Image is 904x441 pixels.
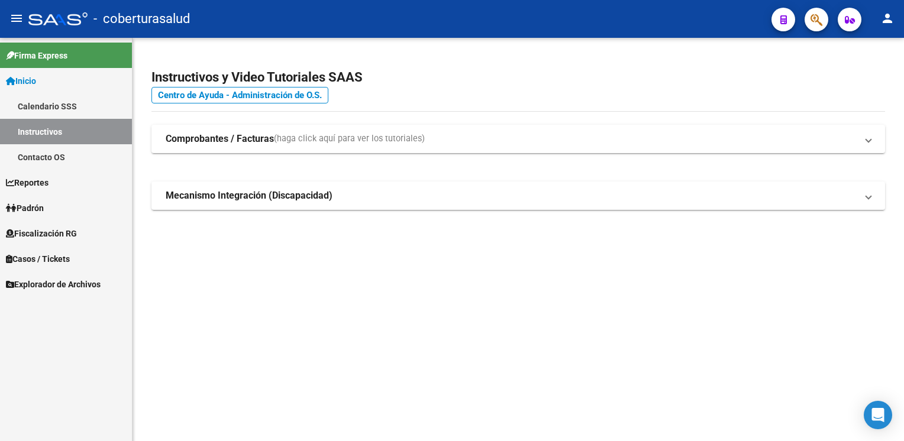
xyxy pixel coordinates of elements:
span: Firma Express [6,49,67,62]
strong: Comprobantes / Facturas [166,132,274,145]
strong: Mecanismo Integración (Discapacidad) [166,189,332,202]
span: Reportes [6,176,49,189]
span: Explorador de Archivos [6,278,101,291]
span: - coberturasalud [93,6,190,32]
span: Fiscalización RG [6,227,77,240]
mat-icon: person [880,11,895,25]
a: Centro de Ayuda - Administración de O.S. [151,87,328,103]
span: (haga click aquí para ver los tutoriales) [274,132,425,145]
mat-expansion-panel-header: Comprobantes / Facturas(haga click aquí para ver los tutoriales) [151,125,885,153]
span: Inicio [6,74,36,87]
div: Open Intercom Messenger [864,401,892,429]
h2: Instructivos y Video Tutoriales SAAS [151,66,885,89]
mat-expansion-panel-header: Mecanismo Integración (Discapacidad) [151,181,885,210]
span: Padrón [6,202,44,215]
mat-icon: menu [9,11,24,25]
span: Casos / Tickets [6,252,70,265]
